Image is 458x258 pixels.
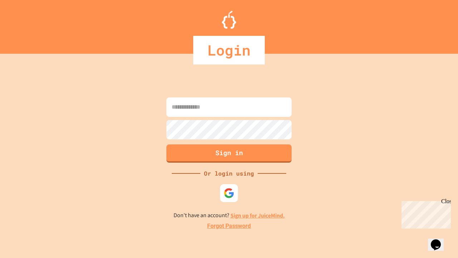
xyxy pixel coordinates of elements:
div: Login [193,36,265,64]
img: Logo.svg [222,11,236,29]
iframe: chat widget [399,198,451,229]
div: Or login using [200,169,258,178]
button: Sign in [166,144,292,163]
p: Don't have an account? [174,211,285,220]
div: Chat with us now!Close [3,3,49,46]
a: Sign up for JuiceMind. [230,212,285,219]
a: Forgot Password [207,222,251,230]
img: google-icon.svg [224,188,234,199]
iframe: chat widget [428,229,451,251]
